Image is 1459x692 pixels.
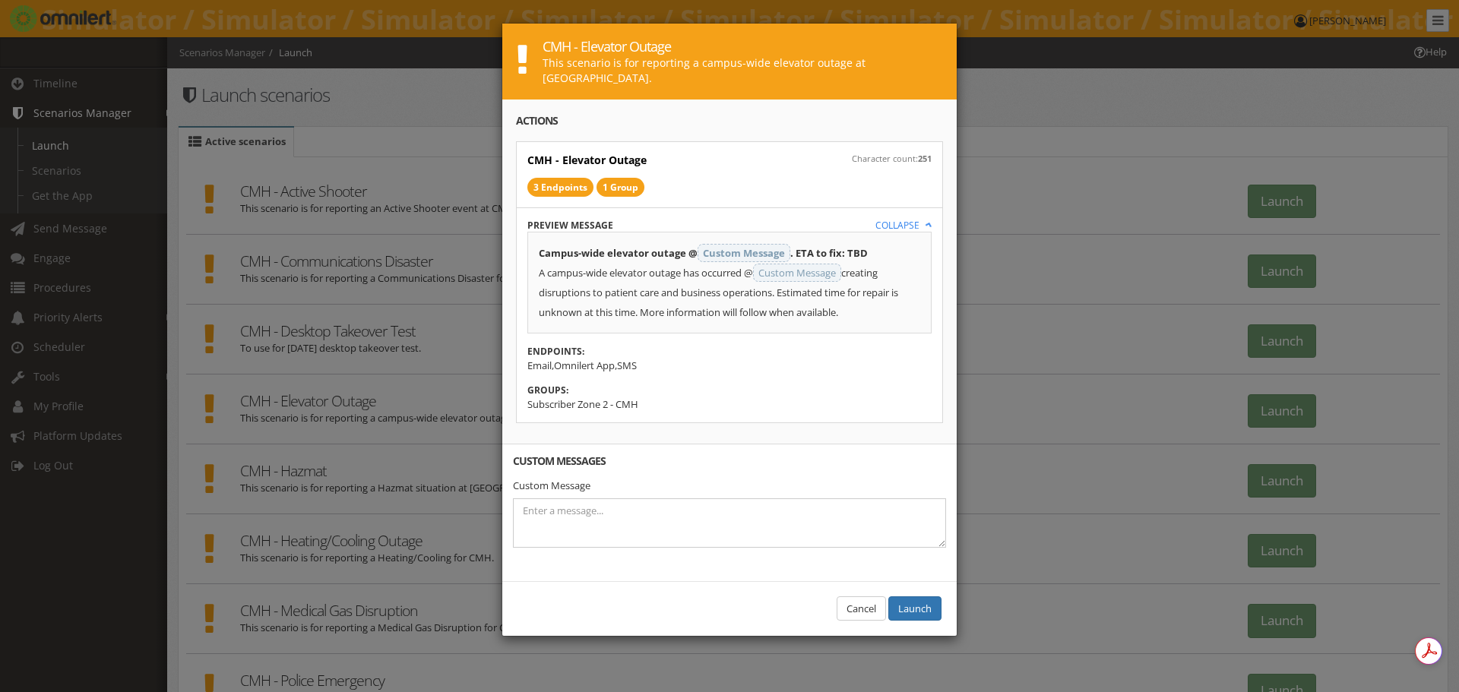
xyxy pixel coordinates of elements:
[698,244,790,262] span: Custom Message
[597,178,644,197] div: 1 Group
[527,345,584,358] span: ENDPOINTS:
[543,37,943,55] h2: CMH - Elevator Outage
[837,596,886,621] button: Cancel
[875,219,932,232] span: COLLAPSE
[516,113,943,128] h2: ACTIONS
[527,384,568,397] span: GROUPS:
[539,243,920,263] div: Campus-wide elevator outage @ . ETA to fix: TBD
[539,263,920,322] div: A campus-wide elevator outage has occurred @ creating disruptions to patient care and business op...
[513,455,946,466] h1: CUSTOM MESSAGES
[34,11,65,24] span: Help
[527,344,932,372] div: Email, Omnilert App, SMS
[888,596,942,621] button: Launch
[527,178,593,197] div: 3 Endpoints
[918,153,932,164] span: 251
[527,383,932,411] div: Subscriber Zone 2 - CMH
[852,153,932,167] span: Character count:
[753,264,841,282] span: Custom Message
[527,153,647,167] h2: CMH - Elevator Outage
[527,219,613,232] span: PREVIEW MESSAGE
[513,477,590,495] label: Custom Message
[543,55,943,86] p: This scenario is for reporting a campus-wide elevator outage at [GEOGRAPHIC_DATA].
